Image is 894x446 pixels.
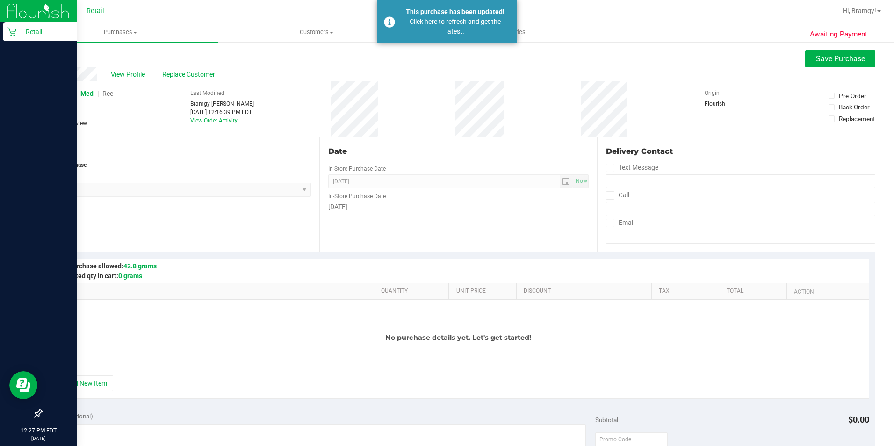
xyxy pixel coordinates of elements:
[805,50,875,67] button: Save Purchase
[7,27,16,36] inline-svg: Retail
[55,262,157,270] span: Max purchase allowed:
[606,216,634,230] label: Email
[41,146,311,157] div: Location
[328,192,386,201] label: In-Store Purchase Date
[848,415,869,424] span: $0.00
[606,174,875,188] input: Format: (999) 999-9999
[190,117,238,124] a: View Order Activity
[606,161,658,174] label: Text Message
[111,70,148,79] span: View Profile
[9,371,37,399] iframe: Resource center
[786,283,862,300] th: Action
[606,146,875,157] div: Delivery Contact
[456,288,513,295] a: Unit Price
[22,28,218,36] span: Purchases
[839,91,866,101] div: Pre-Order
[400,17,510,36] div: Click here to refresh and get the latest.
[810,29,867,40] span: Awaiting Payment
[606,202,875,216] input: Format: (999) 999-9999
[839,114,875,123] div: Replacement
[705,89,720,97] label: Origin
[606,188,629,202] label: Call
[328,165,386,173] label: In-Store Purchase Date
[55,375,113,391] button: + Add New Item
[400,7,510,17] div: This purchase has been updated!
[328,146,589,157] div: Date
[4,426,72,435] p: 12:27 PM EDT
[219,28,414,36] span: Customers
[190,89,224,97] label: Last Modified
[843,7,876,14] span: Hi, Bramgy!
[55,272,142,280] span: Estimated qty in cart:
[839,102,870,112] div: Back Order
[123,262,157,270] span: 42.8 grams
[87,7,104,15] span: Retail
[4,435,72,442] p: [DATE]
[218,22,414,42] a: Customers
[727,288,783,295] a: Total
[190,100,254,108] div: Bramgy [PERSON_NAME]
[190,108,254,116] div: [DATE] 12:16:39 PM EDT
[55,288,370,295] a: SKU
[80,90,94,97] span: Med
[118,272,142,280] span: 0 grams
[659,288,715,295] a: Tax
[16,26,72,37] p: Retail
[22,22,218,42] a: Purchases
[328,202,589,212] div: [DATE]
[102,90,113,97] span: Rec
[48,300,869,375] div: No purchase details yet. Let's get started!
[595,416,618,424] span: Subtotal
[705,100,751,108] div: Flourish
[97,90,99,97] span: |
[381,288,445,295] a: Quantity
[162,70,218,79] span: Replace Customer
[816,54,865,63] span: Save Purchase
[524,288,648,295] a: Discount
